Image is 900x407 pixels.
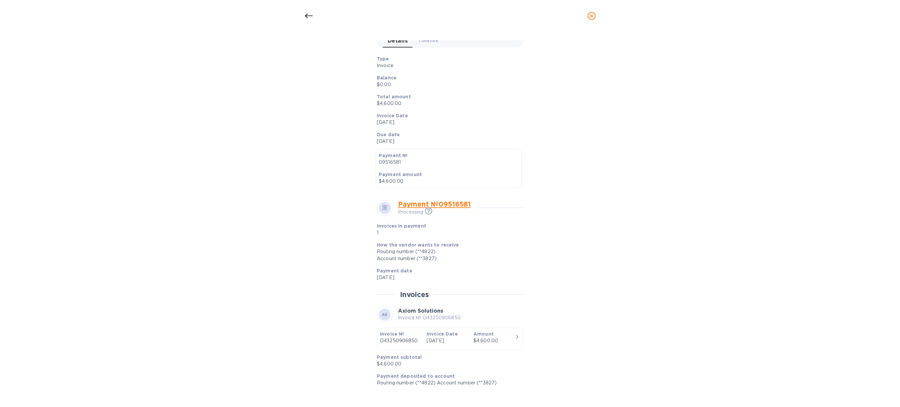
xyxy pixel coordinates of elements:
b: AS [382,312,388,317]
p: O43250906850 [380,337,421,344]
span: Details [388,36,408,46]
p: Processing [398,209,423,216]
button: Invoice №O43250906850Invoice Date[DATE]Amount$4,600.00 [377,328,523,351]
button: close [584,8,600,24]
p: 09516581 [379,159,519,166]
p: [DATE] [377,138,518,145]
p: [DATE] [427,337,468,344]
b: Payment date [377,268,412,273]
b: Invoice № [380,331,404,337]
b: Type [377,56,389,61]
b: Payment amount [379,172,422,177]
p: [DATE] [377,119,518,126]
b: Payment subtotal [377,355,422,360]
b: Total amount [377,94,411,99]
b: Payment deposited to account [377,373,455,379]
p: $4,600.00 [379,178,519,185]
b: Balance [377,75,396,80]
b: Axiom Solutions [398,308,443,314]
b: Invoice Date [377,113,408,118]
p: $4,600.00 [377,100,518,107]
b: How the vendor wants to receive [377,242,459,248]
div: $4,600.00 [473,337,515,344]
p: $4,600.00 [377,360,518,367]
b: Due date [377,132,400,137]
div: Account number (**3827) [377,255,518,262]
h2: Invoices [400,290,429,299]
a: Payment № 09516581 [398,200,471,208]
div: Routing number (**4822) [377,248,518,255]
p: Routing number (**4822) Account number (**3827) [377,379,518,386]
span: Timeline [418,37,438,44]
p: Invoice № O43250906850 [398,314,461,321]
b: Invoices in payment [377,223,426,229]
p: $0.00 [377,81,518,88]
b: Payment № [379,153,408,158]
b: Amount [473,331,494,337]
p: Invoice [377,62,518,69]
p: 1 [377,229,471,236]
b: Invoice Date [427,331,458,337]
p: [DATE] [377,274,518,281]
